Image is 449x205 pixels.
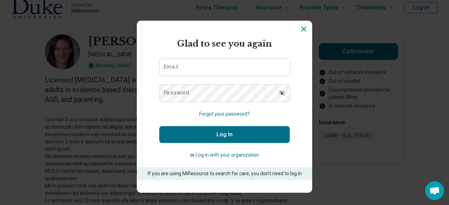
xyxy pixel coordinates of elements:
button: Dismiss [300,25,308,33]
p: If you are using MiResource to search for care, you don’t need to log in [147,170,302,177]
h2: Glad to see you again [159,37,290,50]
button: Log In [159,126,290,143]
button: Forgot your password? [199,110,250,118]
section: Login Dialog [137,21,312,193]
p: or [159,151,290,159]
label: Email [163,64,178,70]
button: Show password [274,84,290,101]
label: Password [163,90,189,96]
button: Log in with your organization [196,151,259,159]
